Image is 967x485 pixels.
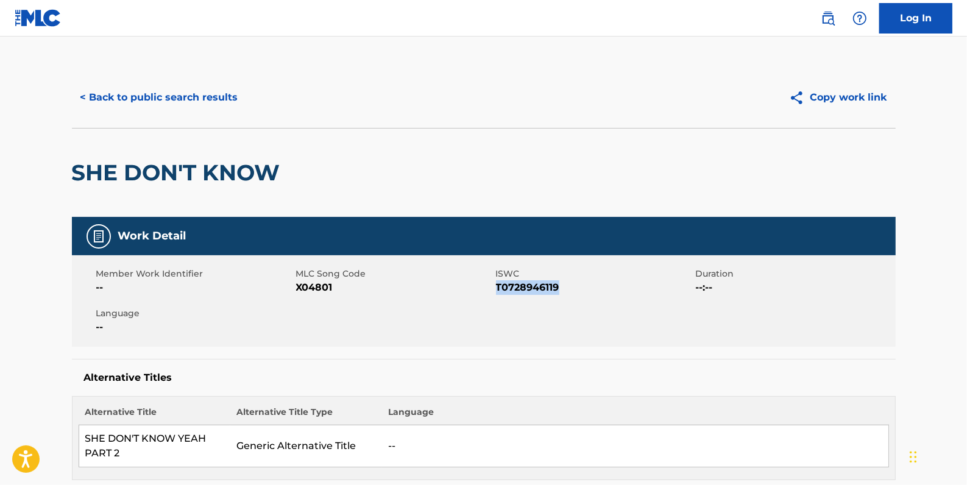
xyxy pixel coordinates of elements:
h5: Work Detail [118,229,186,243]
span: Duration [696,267,893,280]
span: -- [96,280,293,295]
span: Member Work Identifier [96,267,293,280]
th: Alternative Title [79,406,230,425]
span: -- [96,320,293,335]
img: Work Detail [91,229,106,244]
td: -- [382,425,888,467]
span: T0728946119 [496,280,693,295]
th: Alternative Title Type [230,406,382,425]
img: MLC Logo [15,9,62,27]
img: help [852,11,867,26]
h5: Alternative Titles [84,372,884,384]
a: Log In [879,3,952,34]
td: SHE DON'T KNOW YEAH PART 2 [79,425,230,467]
span: Language [96,307,293,320]
button: Copy work link [781,82,896,113]
img: search [821,11,835,26]
iframe: Chat Widget [906,427,967,485]
h2: SHE DON'T KNOW [72,159,286,186]
a: Public Search [816,6,840,30]
span: ISWC [496,267,693,280]
th: Language [382,406,888,425]
span: MLC Song Code [296,267,493,280]
span: --:-- [696,280,893,295]
div: Help [848,6,872,30]
span: X04801 [296,280,493,295]
td: Generic Alternative Title [230,425,382,467]
img: Copy work link [789,90,810,105]
button: < Back to public search results [72,82,247,113]
div: Drag [910,439,917,475]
